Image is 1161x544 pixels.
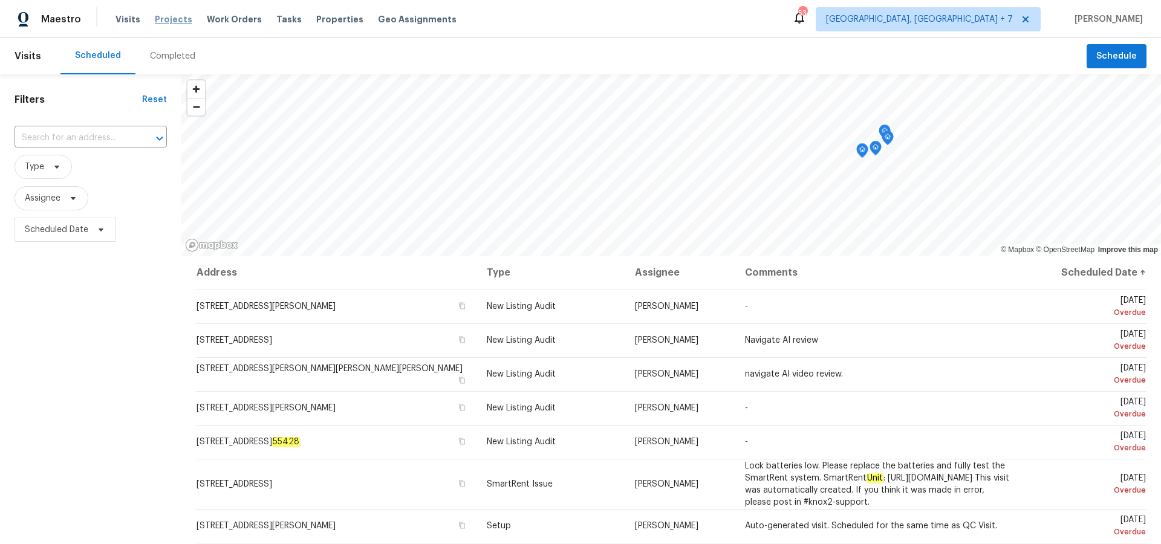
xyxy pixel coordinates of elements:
span: [STREET_ADDRESS][PERSON_NAME] [197,302,336,311]
span: Geo Assignments [378,13,457,25]
span: Properties [316,13,363,25]
div: Overdue [1030,484,1146,496]
button: Zoom in [187,80,205,98]
button: Copy Address [457,478,467,489]
span: Visits [115,13,140,25]
span: Setup [487,522,511,530]
span: [PERSON_NAME] [1070,13,1143,25]
button: Copy Address [457,300,467,311]
span: [PERSON_NAME] [635,302,698,311]
span: [STREET_ADDRESS][PERSON_NAME] [197,404,336,412]
span: Type [25,161,44,173]
span: Assignee [25,192,60,204]
button: Copy Address [457,436,467,447]
span: [GEOGRAPHIC_DATA], [GEOGRAPHIC_DATA] + 7 [826,13,1013,25]
span: [DATE] [1030,398,1146,420]
th: Comments [735,256,1021,290]
div: Scheduled [75,50,121,62]
button: Copy Address [457,520,467,531]
span: New Listing Audit [487,302,556,311]
span: Scheduled Date [25,224,88,236]
span: SmartRent Issue [487,480,553,488]
span: [DATE] [1030,474,1146,496]
a: Mapbox [1001,245,1034,254]
th: Type [477,256,626,290]
button: Schedule [1087,44,1146,69]
canvas: Map [181,74,1161,256]
span: [DATE] [1030,364,1146,386]
button: Copy Address [457,402,467,413]
em: 55428 [272,437,300,447]
div: Reset [142,94,167,106]
div: Map marker [856,143,868,162]
span: [STREET_ADDRESS] [197,437,300,447]
div: Completed [150,50,195,62]
div: Map marker [879,125,891,143]
input: Search for an address... [15,129,133,147]
span: [DATE] [1030,432,1146,454]
span: [PERSON_NAME] [635,404,698,412]
em: Unit [867,473,883,483]
span: [STREET_ADDRESS] [197,336,272,345]
div: 53 [798,7,807,19]
span: [PERSON_NAME] [635,522,698,530]
span: Tasks [276,15,302,24]
span: [PERSON_NAME] [635,480,698,488]
span: New Listing Audit [487,404,556,412]
span: [STREET_ADDRESS][PERSON_NAME][PERSON_NAME][PERSON_NAME] [197,364,463,373]
div: Overdue [1030,526,1146,538]
span: Visits [15,43,41,70]
div: Overdue [1030,340,1146,352]
span: New Listing Audit [487,438,556,446]
span: [STREET_ADDRESS][PERSON_NAME] [197,522,336,530]
a: Mapbox homepage [185,238,238,252]
a: Improve this map [1098,245,1158,254]
h1: Filters [15,94,142,106]
span: [DATE] [1030,330,1146,352]
span: [DATE] [1030,516,1146,538]
span: [DATE] [1030,296,1146,319]
div: Map marker [870,141,882,160]
span: [PERSON_NAME] [635,438,698,446]
span: Zoom out [187,99,205,115]
a: OpenStreetMap [1036,245,1094,254]
span: Work Orders [207,13,262,25]
div: Overdue [1030,306,1146,319]
span: New Listing Audit [487,370,556,378]
span: [STREET_ADDRESS] [197,480,272,488]
button: Copy Address [457,375,467,386]
span: navigate AI video review. [745,370,843,378]
div: Overdue [1030,408,1146,420]
span: Auto-generated visit. Scheduled for the same time as QC Visit. [745,522,997,530]
div: Overdue [1030,442,1146,454]
th: Address [196,256,477,290]
span: Lock batteries low. Please replace the batteries and fully test the SmartRent system. SmartRent :... [745,462,1009,507]
span: [PERSON_NAME] [635,336,698,345]
span: - [745,302,748,311]
div: Overdue [1030,374,1146,386]
span: Schedule [1096,49,1137,64]
button: Copy Address [457,334,467,345]
button: Open [151,130,168,147]
button: Zoom out [187,98,205,115]
th: Assignee [625,256,735,290]
span: Projects [155,13,192,25]
span: [PERSON_NAME] [635,370,698,378]
span: Maestro [41,13,81,25]
div: Map marker [882,131,894,149]
span: Navigate AI review [745,336,818,345]
span: New Listing Audit [487,336,556,345]
span: - [745,404,748,412]
span: - [745,438,748,446]
th: Scheduled Date ↑ [1021,256,1146,290]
